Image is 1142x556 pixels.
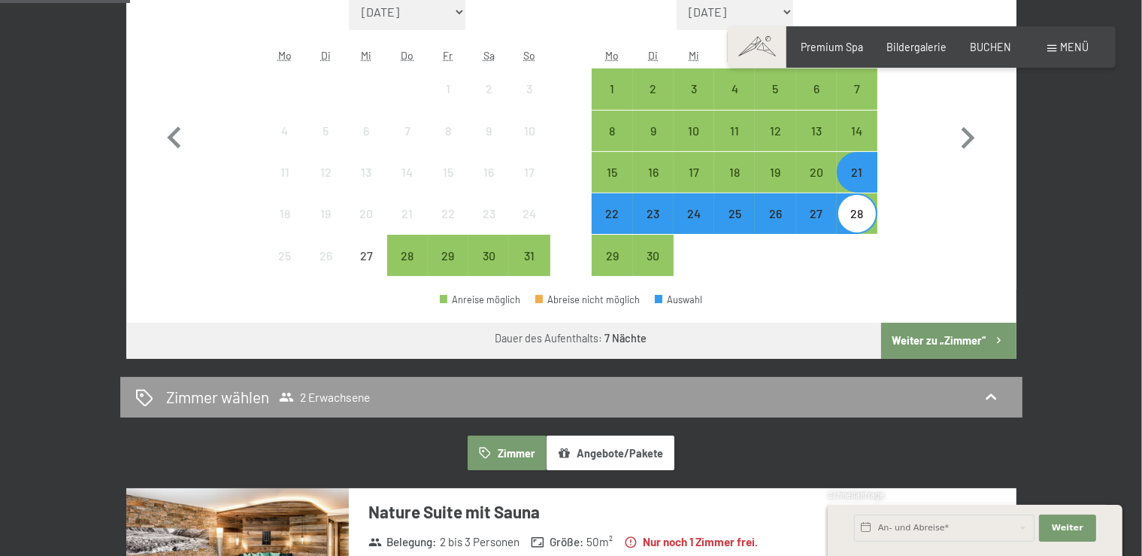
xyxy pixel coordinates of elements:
div: 3 [510,83,548,120]
span: Weiter [1052,522,1083,534]
div: 28 [838,208,876,245]
div: Thu Sep 18 2025 [714,152,755,193]
div: Anreise möglich [509,235,550,275]
div: Anreise möglich [837,111,877,151]
div: 10 [675,125,713,163]
div: Anreise möglich [428,235,468,275]
div: Anreise nicht möglich [265,235,305,275]
div: Sun Aug 31 2025 [509,235,550,275]
div: Anreise nicht möglich [305,152,346,193]
div: Anreise möglich [633,111,674,151]
div: Anreise möglich [714,152,755,193]
div: Tue Sep 09 2025 [633,111,674,151]
div: Mon Aug 25 2025 [265,235,305,275]
a: Premium Spa [801,41,863,53]
div: 22 [593,208,631,245]
div: 5 [756,83,794,120]
div: Sat Sep 06 2025 [796,68,837,109]
div: Thu Sep 25 2025 [714,193,755,234]
div: Anreise nicht möglich [468,111,509,151]
div: Anreise möglich [796,193,837,234]
div: 23 [470,208,507,245]
div: 13 [798,125,835,163]
div: 8 [429,125,467,163]
div: Sun Sep 21 2025 [837,152,877,193]
b: 7 Nächte [605,332,647,345]
div: Anreise nicht möglich [428,111,468,151]
button: Weiter [1039,515,1096,542]
div: 7 [389,125,426,163]
button: Angebote/Pakete [547,436,674,470]
div: Mon Sep 15 2025 [592,152,632,193]
div: Anreise nicht möglich [509,193,550,234]
div: 10 [510,125,548,163]
div: Anreise möglich [755,68,795,109]
div: Anreise nicht möglich [346,111,386,151]
div: Wed Sep 10 2025 [674,111,714,151]
span: 2 Erwachsene [279,390,370,405]
div: Fri Sep 12 2025 [755,111,795,151]
div: 16 [635,166,672,204]
div: Fri Aug 22 2025 [428,193,468,234]
div: Fri Aug 08 2025 [428,111,468,151]
div: Anreise nicht möglich [387,152,428,193]
div: 24 [510,208,548,245]
div: 11 [716,125,753,163]
div: 17 [675,166,713,204]
div: Sun Sep 07 2025 [837,68,877,109]
div: 5 [307,125,344,163]
h2: Zimmer wählen [166,386,269,408]
div: Anreise nicht möglich [346,235,386,275]
h3: Nature Suite mit Sauna [368,500,816,524]
div: 17 [510,166,548,204]
div: Anreise möglich [674,68,714,109]
div: 15 [593,166,631,204]
div: Sun Aug 10 2025 [509,111,550,151]
div: Mon Aug 18 2025 [265,193,305,234]
div: 7 [838,83,876,120]
div: Anreise nicht möglich [509,111,550,151]
div: Anreise möglich [674,193,714,234]
div: Sun Sep 28 2025 [837,193,877,234]
div: Fri Aug 01 2025 [428,68,468,109]
div: Wed Aug 20 2025 [346,193,386,234]
div: Anreise nicht möglich [428,152,468,193]
abbr: Donnerstag [401,49,413,62]
div: Auswahl [655,295,703,305]
div: 26 [756,208,794,245]
div: 26 [307,250,344,287]
div: 14 [838,125,876,163]
abbr: Dienstag [321,49,331,62]
div: Wed Sep 17 2025 [674,152,714,193]
div: Sun Sep 14 2025 [837,111,877,151]
div: Anreise nicht möglich [265,193,305,234]
div: 29 [593,250,631,287]
div: Sat Aug 30 2025 [468,235,509,275]
div: 2 [470,83,507,120]
div: Thu Aug 14 2025 [387,152,428,193]
div: Anreise möglich [796,68,837,109]
div: Tue Aug 19 2025 [305,193,346,234]
div: Sat Sep 13 2025 [796,111,837,151]
abbr: Sonntag [524,49,536,62]
a: Bildergalerie [886,41,947,53]
div: Thu Sep 04 2025 [714,68,755,109]
div: Anreise möglich [592,68,632,109]
abbr: Montag [605,49,619,62]
div: 29 [429,250,467,287]
abbr: Mittwoch [689,49,699,62]
div: Anreise nicht möglich [265,152,305,193]
div: Anreise möglich [633,68,674,109]
div: Anreise nicht möglich [387,193,428,234]
div: Fri Sep 26 2025 [755,193,795,234]
div: Tue Aug 26 2025 [305,235,346,275]
div: Thu Sep 11 2025 [714,111,755,151]
div: 1 [429,83,467,120]
abbr: Montag [278,49,292,62]
div: Anreise nicht möglich [305,235,346,275]
div: 12 [756,125,794,163]
div: 1 [593,83,631,120]
div: Anreise möglich [468,235,509,275]
span: Schnellanfrage [828,490,884,500]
